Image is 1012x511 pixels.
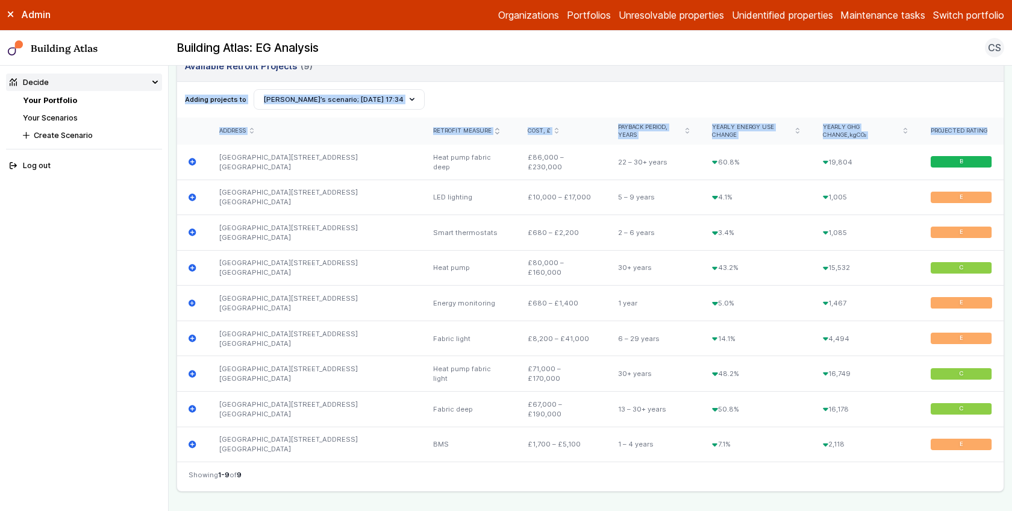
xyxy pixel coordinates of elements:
a: Your Scenarios [23,113,78,122]
div: [GEOGRAPHIC_DATA][STREET_ADDRESS][GEOGRAPHIC_DATA] [208,356,422,392]
div: [GEOGRAPHIC_DATA][STREET_ADDRESS][GEOGRAPHIC_DATA] [208,286,422,321]
div: 22 – 30+ years [607,145,701,180]
div: 14.1% [701,321,811,356]
nav: Table navigation [177,462,1004,491]
div: £1,700 – £5,100 [516,427,606,462]
div: 50.8% [701,392,811,427]
div: LED lighting [422,180,516,215]
div: 1,467 [811,286,919,321]
div: [GEOGRAPHIC_DATA][STREET_ADDRESS][GEOGRAPHIC_DATA] [208,145,422,180]
div: Heat pump [422,250,516,286]
span: Address [219,127,246,135]
div: 4,494 [811,321,919,356]
span: Showing of [189,470,242,480]
span: B [960,158,963,166]
div: 1 – 4 years [607,427,701,462]
div: £80,000 – £160,000 [516,250,606,286]
a: Your Portfolio [23,96,77,105]
div: BMS [422,427,516,462]
button: Create Scenario [19,127,162,144]
button: Switch portfolio [933,8,1004,22]
div: 1 year [607,286,701,321]
a: Organizations [498,8,559,22]
span: Payback period, years [618,124,682,139]
div: 5.0% [701,286,811,321]
div: 5 – 9 years [607,180,701,215]
a: Unidentified properties [732,8,833,22]
span: C [959,370,963,378]
span: Cost, £ [528,127,551,135]
a: Portfolios [567,8,611,22]
span: 1-9 [218,471,230,479]
div: £67,000 – £190,000 [516,392,606,427]
h2: Building Atlas: EG Analysis [176,40,319,56]
span: Yearly GHG change, [823,124,900,139]
a: Maintenance tasks [840,8,925,22]
span: E [960,334,963,342]
span: Yearly energy use change [712,124,792,139]
div: Smart thermostats [422,215,516,251]
span: Adding projects to [185,95,246,104]
button: CS [985,38,1004,57]
div: 16,749 [811,356,919,392]
span: E [960,228,963,236]
span: kgCO₂ [849,131,867,138]
div: 4.1% [701,180,811,215]
button: Log out [6,157,163,175]
span: Retrofit measure [433,127,492,135]
img: main-0bbd2752.svg [8,40,23,56]
div: £8,200 – £41,000 [516,321,606,356]
div: £680 – £2,200 [516,215,606,251]
div: 60.8% [701,145,811,180]
h3: Available Retrofit Projects [185,60,313,73]
div: [GEOGRAPHIC_DATA][STREET_ADDRESS][GEOGRAPHIC_DATA] [208,250,422,286]
div: 1,085 [811,215,919,251]
div: [GEOGRAPHIC_DATA][STREET_ADDRESS][GEOGRAPHIC_DATA] [208,215,422,251]
div: 43.2% [701,250,811,286]
a: Unresolvable properties [619,8,724,22]
div: 30+ years [607,250,701,286]
span: C [959,264,963,272]
div: 15,532 [811,250,919,286]
span: (9) [301,60,313,73]
div: 6 – 29 years [607,321,701,356]
div: [GEOGRAPHIC_DATA][STREET_ADDRESS][GEOGRAPHIC_DATA] [208,321,422,356]
div: Projected rating [931,127,992,135]
div: 7.1% [701,427,811,462]
span: C [959,405,963,413]
div: £86,000 – £230,000 [516,145,606,180]
span: 9 [237,471,242,479]
div: Heat pump fabric deep [422,145,516,180]
div: [GEOGRAPHIC_DATA][STREET_ADDRESS][GEOGRAPHIC_DATA] [208,180,422,215]
div: Decide [10,77,49,88]
div: Heat pump fabric light [422,356,516,392]
div: 13 – 30+ years [607,392,701,427]
div: Energy monitoring [422,286,516,321]
div: 30+ years [607,356,701,392]
div: £680 – £1,400 [516,286,606,321]
div: £71,000 – £170,000 [516,356,606,392]
div: Fabric light [422,321,516,356]
span: E [960,193,963,201]
button: [PERSON_NAME]’s scenario; [DATE] 17:34 [254,89,425,110]
summary: Decide [6,74,163,91]
div: 48.2% [701,356,811,392]
div: Fabric deep [422,392,516,427]
div: 16,178 [811,392,919,427]
div: £10,000 – £17,000 [516,180,606,215]
span: E [960,440,963,448]
div: 3.4% [701,215,811,251]
span: E [960,299,963,307]
div: 2,118 [811,427,919,462]
div: [GEOGRAPHIC_DATA][STREET_ADDRESS][GEOGRAPHIC_DATA] [208,392,422,427]
div: 1,005 [811,180,919,215]
div: 2 – 6 years [607,215,701,251]
div: 19,804 [811,145,919,180]
div: [GEOGRAPHIC_DATA][STREET_ADDRESS][GEOGRAPHIC_DATA] [208,427,422,462]
span: CS [988,40,1001,55]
